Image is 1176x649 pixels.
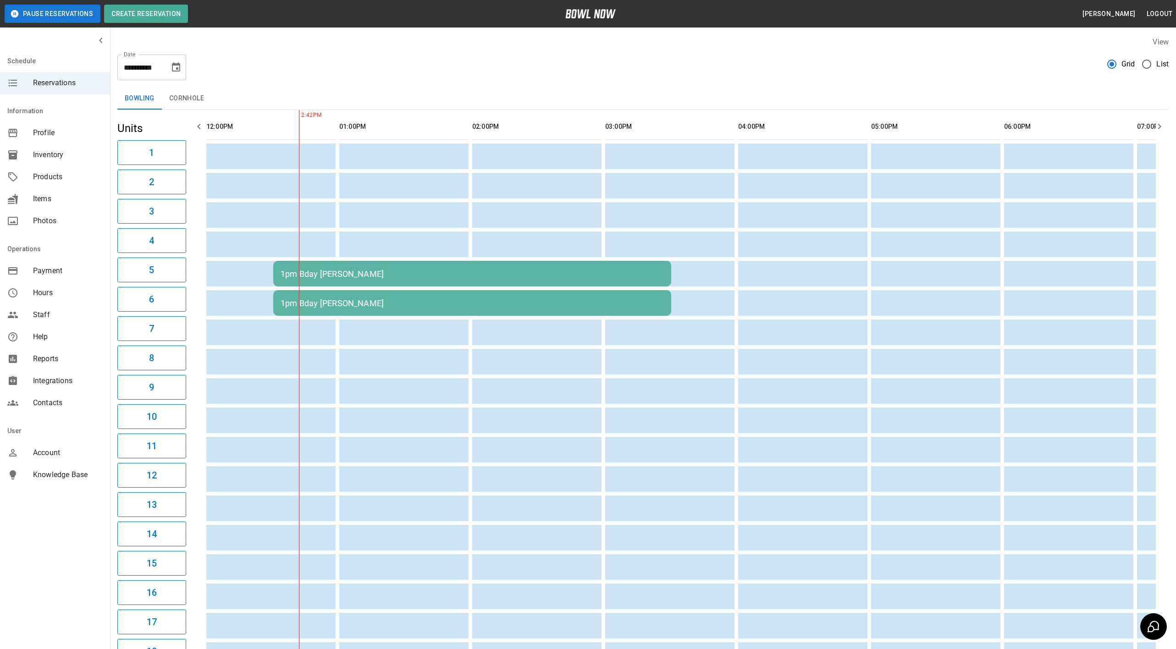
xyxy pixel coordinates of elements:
button: Pause Reservations [5,5,100,23]
span: Grid [1121,59,1135,70]
span: Inventory [33,149,103,160]
button: 15 [117,551,186,576]
th: 03:00PM [605,114,734,140]
h6: 6 [149,292,154,307]
div: 1pm Bday [PERSON_NAME] [281,269,664,279]
button: 5 [117,258,186,282]
button: 6 [117,287,186,312]
span: Profile [33,127,103,138]
button: 8 [117,346,186,370]
span: Reports [33,353,103,364]
h6: 17 [147,615,157,629]
h6: 14 [147,527,157,541]
div: 1pm Bday [PERSON_NAME] [281,298,664,308]
h6: 15 [147,556,157,571]
th: 02:00PM [472,114,602,140]
h6: 4 [149,233,154,248]
h6: 3 [149,204,154,219]
button: 4 [117,228,186,253]
span: Items [33,193,103,204]
h6: 9 [149,380,154,395]
button: Create Reservation [104,5,188,23]
div: inventory tabs [117,88,1169,110]
span: Account [33,447,103,458]
span: Reservations [33,77,103,88]
th: 12:00PM [206,114,336,140]
button: 14 [117,522,186,546]
span: Knowledge Base [33,469,103,480]
h6: 7 [149,321,154,336]
button: 17 [117,610,186,634]
span: Photos [33,215,103,226]
button: 9 [117,375,186,400]
span: Integrations [33,375,103,386]
h6: 11 [147,439,157,453]
button: 10 [117,404,186,429]
h6: 13 [147,497,157,512]
span: List [1156,59,1169,70]
span: Payment [33,265,103,276]
h6: 5 [149,263,154,277]
button: 3 [117,199,186,224]
span: Staff [33,309,103,320]
span: 2:42PM [299,111,301,120]
button: Cornhole [162,88,211,110]
label: View [1153,38,1169,46]
button: 2 [117,170,186,194]
button: 1 [117,140,186,165]
h6: 8 [149,351,154,365]
span: Help [33,331,103,342]
h6: 2 [149,175,154,189]
button: 13 [117,492,186,517]
button: 7 [117,316,186,341]
h6: 16 [147,585,157,600]
img: logo [565,9,616,18]
h6: 10 [147,409,157,424]
span: Hours [33,287,103,298]
span: Products [33,171,103,182]
th: 01:00PM [339,114,469,140]
h6: 1 [149,145,154,160]
span: Contacts [33,397,103,408]
button: 12 [117,463,186,488]
button: Logout [1143,5,1176,22]
button: 11 [117,434,186,458]
button: Bowling [117,88,162,110]
button: Choose date, selected date is Sep 27, 2025 [167,58,185,77]
button: [PERSON_NAME] [1079,5,1139,22]
button: 16 [117,580,186,605]
h5: Units [117,121,186,136]
h6: 12 [147,468,157,483]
